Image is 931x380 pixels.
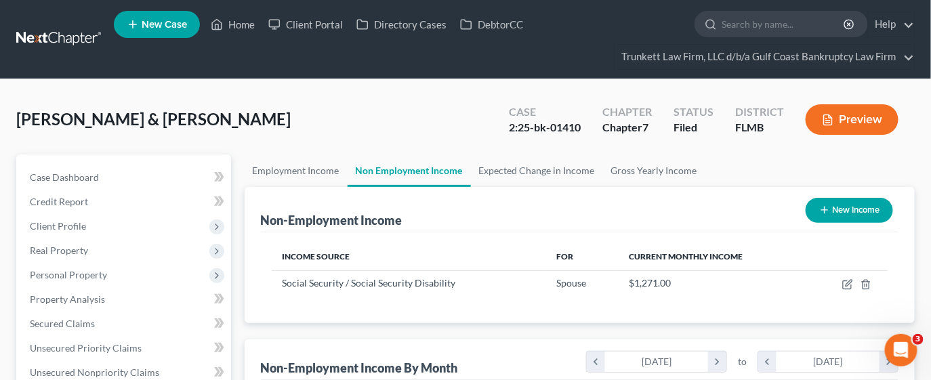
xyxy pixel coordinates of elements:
div: [DATE] [777,352,880,372]
a: Gross Yearly Income [603,154,705,187]
div: Status [674,104,713,120]
a: Client Portal [262,12,350,37]
div: Non-Employment Income [261,212,402,228]
div: Chapter [602,120,652,135]
span: 3 [913,334,924,345]
span: New Case [142,20,187,30]
i: chevron_right [708,352,726,372]
div: FLMB [735,120,784,135]
i: chevron_right [880,352,898,372]
a: Case Dashboard [19,165,231,190]
span: Spouse [556,277,586,289]
span: Unsecured Nonpriority Claims [30,366,159,378]
span: Personal Property [30,269,107,280]
span: Secured Claims [30,318,95,329]
div: District [735,104,784,120]
span: For [556,251,573,261]
div: Filed [674,120,713,135]
span: Social Security / Social Security Disability [283,277,456,289]
a: Directory Cases [350,12,453,37]
a: Non Employment Income [348,154,471,187]
i: chevron_left [758,352,777,372]
input: Search by name... [722,12,846,37]
a: DebtorCC [453,12,530,37]
a: Credit Report [19,190,231,214]
span: Unsecured Priority Claims [30,342,142,354]
a: Employment Income [245,154,348,187]
div: 2:25-bk-01410 [509,120,581,135]
span: Property Analysis [30,293,105,305]
div: Chapter [602,104,652,120]
span: Current Monthly Income [629,251,743,261]
div: Non-Employment Income By Month [261,360,458,376]
a: Help [869,12,914,37]
a: Secured Claims [19,312,231,336]
span: 7 [642,121,648,133]
span: to [738,355,747,368]
span: Client Profile [30,220,86,232]
div: Case [509,104,581,120]
div: [DATE] [605,352,709,372]
a: Expected Change in Income [471,154,603,187]
a: Home [204,12,262,37]
span: Real Property [30,245,88,256]
iframe: Intercom live chat [885,334,917,366]
span: Credit Report [30,196,88,207]
span: [PERSON_NAME] & [PERSON_NAME] [16,109,291,129]
button: New Income [806,198,893,223]
button: Preview [806,104,898,135]
span: $1,271.00 [629,277,671,289]
span: Income Source [283,251,350,261]
span: Case Dashboard [30,171,99,183]
a: Trunkett Law Firm, LLC d/b/a Gulf Coast Bankruptcy Law Firm [615,45,914,69]
i: chevron_left [587,352,605,372]
a: Property Analysis [19,287,231,312]
a: Unsecured Priority Claims [19,336,231,360]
